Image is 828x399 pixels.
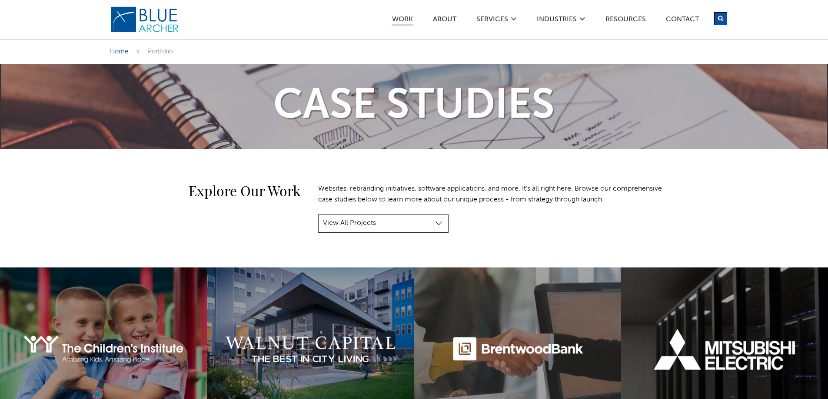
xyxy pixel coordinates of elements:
[101,86,727,127] h1: Case Studies
[110,184,301,198] h2: Explore Our Work
[432,16,457,25] a: ABOUT
[318,184,666,206] p: Websites, rebranding initiatives, software applications, and more. It's all right here. Browse ou...
[110,6,180,33] img: Blue Archer Logo
[605,16,646,25] a: Resources
[392,16,413,26] a: Work
[665,16,699,25] a: Contact
[148,48,173,55] span: Portfolio
[476,16,509,25] a: SERVICES
[536,16,577,25] a: Industries
[110,48,128,55] a: Home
